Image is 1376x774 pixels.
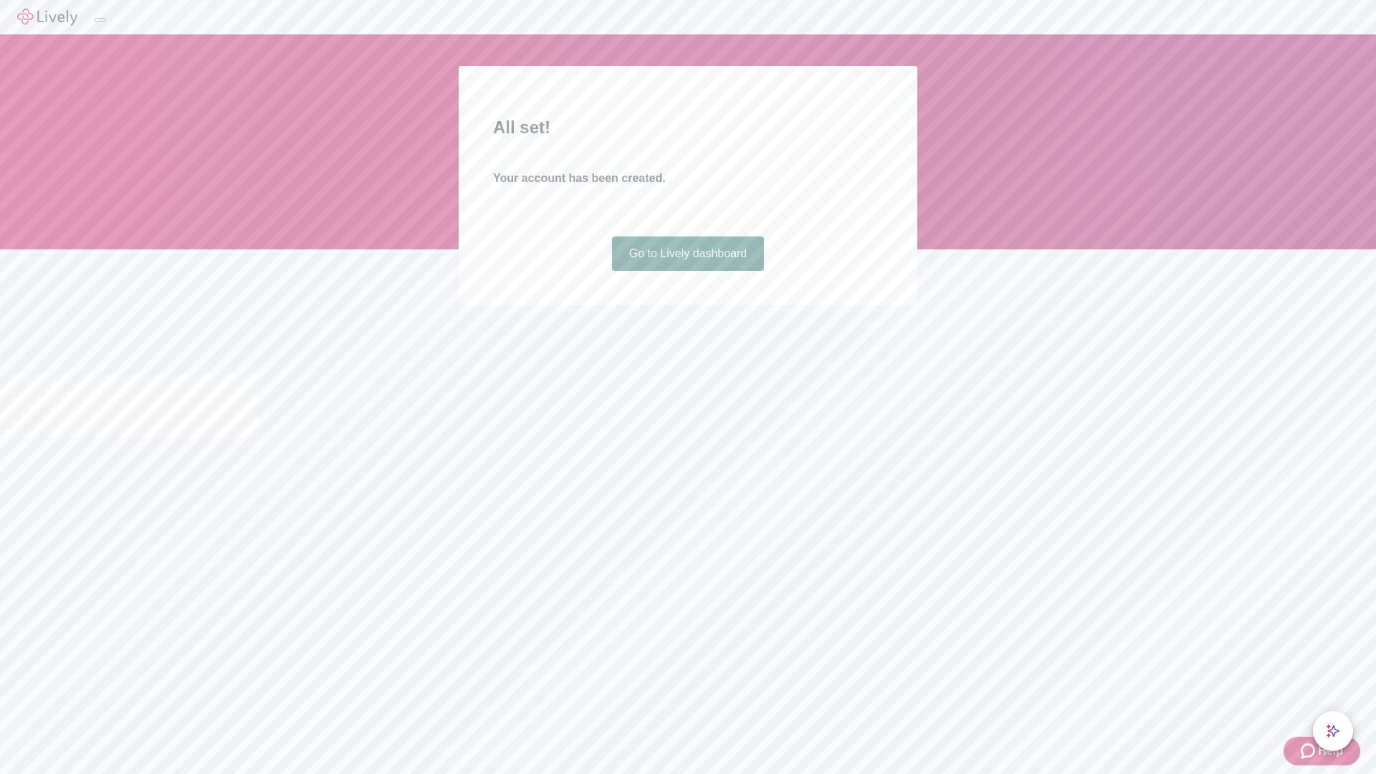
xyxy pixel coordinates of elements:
[493,170,883,187] h4: Your account has been created.
[1326,724,1340,738] svg: Lively AI Assistant
[1318,742,1343,760] span: Help
[493,115,883,140] h2: All set!
[1301,742,1318,760] svg: Zendesk support icon
[1284,737,1360,765] button: Zendesk support iconHelp
[95,18,106,22] button: Log out
[612,236,765,271] a: Go to Lively dashboard
[17,9,77,26] img: Lively
[1313,711,1353,751] button: chat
